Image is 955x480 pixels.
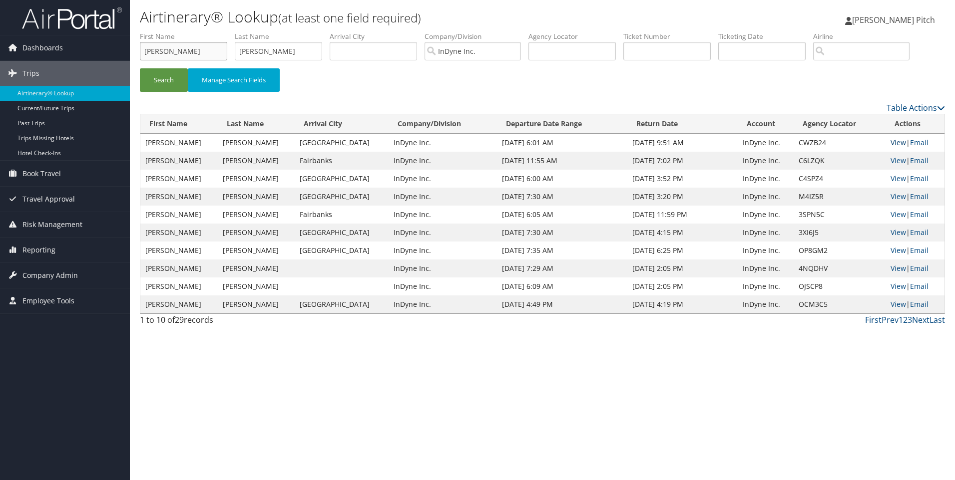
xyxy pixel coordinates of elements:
th: Actions [886,114,945,134]
a: View [891,245,906,255]
td: [DATE] 2:05 PM [627,259,738,277]
td: InDyne Inc. [738,241,793,259]
button: Manage Search Fields [188,68,280,92]
td: [DATE] 2:05 PM [627,277,738,295]
span: Reporting [22,238,55,262]
td: M4IZ5R [794,188,886,206]
td: OJSCP8 [794,277,886,295]
td: [PERSON_NAME] [218,295,295,313]
td: [PERSON_NAME] [218,134,295,152]
span: Travel Approval [22,187,75,212]
td: [PERSON_NAME] [140,188,218,206]
img: airportal-logo.png [22,6,122,30]
a: View [891,299,906,309]
td: [DATE] 6:09 AM [497,277,627,295]
a: Email [910,281,929,291]
td: | [886,259,945,277]
td: [DATE] 6:05 AM [497,206,627,224]
a: Email [910,156,929,165]
td: [DATE] 11:55 AM [497,152,627,170]
td: InDyne Inc. [389,152,497,170]
td: | [886,152,945,170]
td: [PERSON_NAME] [140,152,218,170]
td: [DATE] 7:35 AM [497,241,627,259]
td: | [886,170,945,188]
div: 1 to 10 of records [140,314,330,331]
a: Last [930,314,945,325]
td: InDyne Inc. [738,170,793,188]
th: Arrival City: activate to sort column ascending [295,114,388,134]
td: InDyne Inc. [389,188,497,206]
td: [DATE] 6:00 AM [497,170,627,188]
td: [GEOGRAPHIC_DATA] [295,241,388,259]
td: InDyne Inc. [389,259,497,277]
label: Ticket Number [623,31,718,41]
th: Return Date: activate to sort column ascending [627,114,738,134]
td: [PERSON_NAME] [218,188,295,206]
small: (at least one field required) [278,9,421,26]
label: Ticketing Date [718,31,813,41]
td: [PERSON_NAME] [140,277,218,295]
td: [PERSON_NAME] [218,170,295,188]
td: C4SPZ4 [794,170,886,188]
a: View [891,281,906,291]
label: First Name [140,31,235,41]
span: Company Admin [22,263,78,288]
td: [GEOGRAPHIC_DATA] [295,134,388,152]
td: InDyne Inc. [389,224,497,241]
td: | [886,224,945,241]
a: View [891,210,906,219]
td: | [886,277,945,295]
td: [DATE] 3:20 PM [627,188,738,206]
td: [DATE] 3:52 PM [627,170,738,188]
td: OCM3C5 [794,295,886,313]
td: InDyne Inc. [389,170,497,188]
th: Last Name: activate to sort column ascending [218,114,295,134]
a: View [891,138,906,147]
a: Email [910,263,929,273]
a: Next [912,314,930,325]
label: Company/Division [425,31,528,41]
td: [DATE] 6:01 AM [497,134,627,152]
td: [PERSON_NAME] [140,241,218,259]
a: Table Actions [887,102,945,113]
button: Search [140,68,188,92]
td: InDyne Inc. [389,277,497,295]
a: [PERSON_NAME] Pitch [845,5,945,35]
td: Fairbanks [295,206,388,224]
span: [PERSON_NAME] Pitch [852,14,935,25]
td: Fairbanks [295,152,388,170]
td: [PERSON_NAME] [140,134,218,152]
td: [DATE] 9:51 AM [627,134,738,152]
td: C6LZQK [794,152,886,170]
td: 4NQDHV [794,259,886,277]
a: 3 [908,314,912,325]
label: Arrival City [330,31,425,41]
td: [PERSON_NAME] [140,259,218,277]
td: | [886,188,945,206]
a: First [865,314,882,325]
a: Email [910,299,929,309]
td: InDyne Inc. [738,295,793,313]
td: [PERSON_NAME] [218,241,295,259]
td: | [886,241,945,259]
span: 29 [175,314,184,325]
th: Account: activate to sort column ascending [738,114,793,134]
th: Departure Date Range: activate to sort column ascending [497,114,627,134]
td: InDyne Inc. [738,188,793,206]
td: InDyne Inc. [738,152,793,170]
span: Book Travel [22,161,61,186]
td: | [886,134,945,152]
a: Email [910,192,929,201]
a: View [891,156,906,165]
td: InDyne Inc. [389,134,497,152]
td: [PERSON_NAME] [218,152,295,170]
label: Last Name [235,31,330,41]
td: [GEOGRAPHIC_DATA] [295,295,388,313]
td: [DATE] 7:29 AM [497,259,627,277]
a: Email [910,210,929,219]
span: Employee Tools [22,288,74,313]
td: [GEOGRAPHIC_DATA] [295,188,388,206]
label: Airline [813,31,917,41]
h1: Airtinerary® Lookup [140,6,677,27]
